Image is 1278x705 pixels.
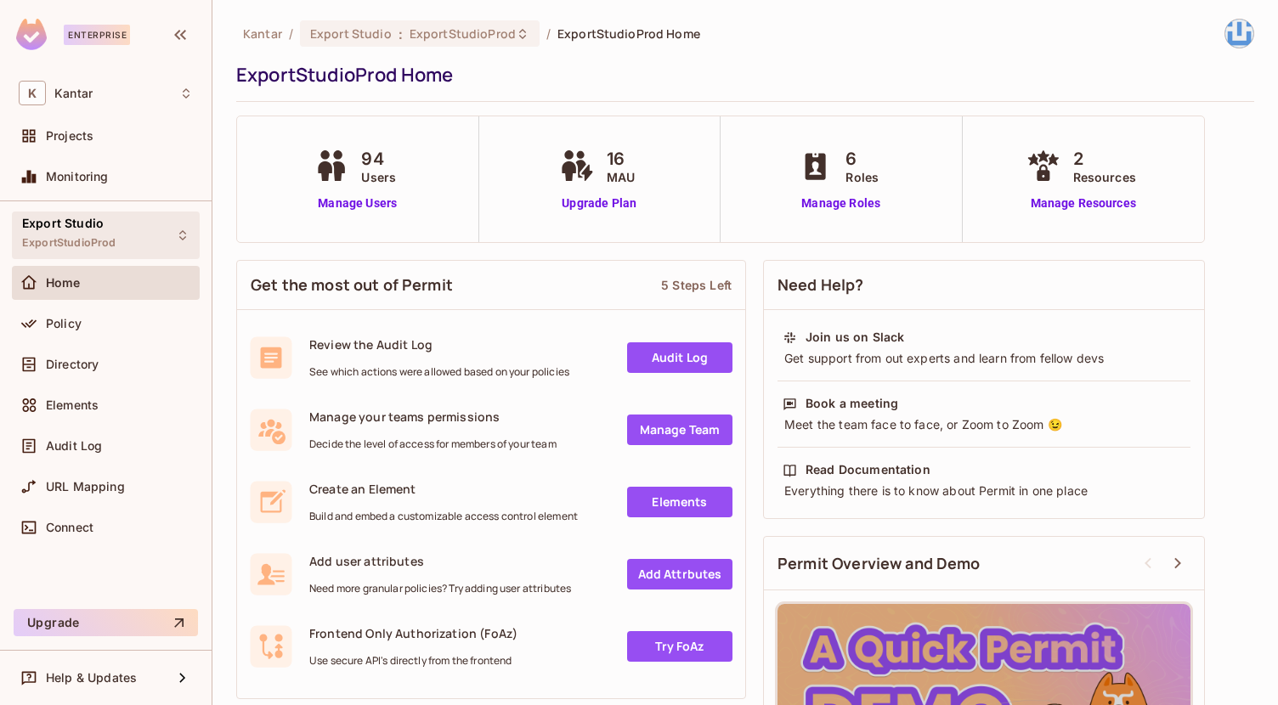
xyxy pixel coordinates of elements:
[806,329,904,346] div: Join us on Slack
[627,559,732,589] a: Add Attrbutes
[46,358,99,371] span: Directory
[64,25,130,45] div: Enterprise
[310,195,404,212] a: Manage Users
[1225,20,1253,48] img: ramanesh.pv@kantar.com
[309,654,517,668] span: Use secure API's directly from the frontend
[16,19,47,50] img: SReyMgAAAABJRU5ErkJggg==
[556,195,643,212] a: Upgrade Plan
[398,27,404,41] span: :
[783,416,1185,433] div: Meet the team face to face, or Zoom to Zoom 😉
[361,146,396,172] span: 94
[251,274,453,296] span: Get the most out of Permit
[1022,195,1145,212] a: Manage Resources
[46,671,137,685] span: Help & Updates
[410,25,516,42] span: ExportStudioProd
[54,87,93,100] span: Workspace: Kantar
[627,342,732,373] a: Audit Log
[795,195,887,212] a: Manage Roles
[845,168,879,186] span: Roles
[236,62,1246,87] div: ExportStudioProd Home
[309,510,578,523] span: Build and embed a customizable access control element
[361,168,396,186] span: Users
[627,631,732,662] a: Try FoAz
[845,146,879,172] span: 6
[309,437,557,451] span: Decide the level of access for members of your team
[806,395,898,412] div: Book a meeting
[783,350,1185,367] div: Get support from out experts and learn from fellow devs
[310,25,392,42] span: Export Studio
[46,129,93,143] span: Projects
[607,168,635,186] span: MAU
[46,170,109,183] span: Monitoring
[309,365,569,379] span: See which actions were allowed based on your policies
[243,25,282,42] span: the active workspace
[546,25,551,42] li: /
[627,415,732,445] a: Manage Team
[22,217,104,230] span: Export Studio
[557,25,700,42] span: ExportStudioProd Home
[309,409,557,425] span: Manage your teams permissions
[46,480,125,493] span: URL Mapping
[607,146,635,172] span: 16
[1073,146,1136,172] span: 2
[309,553,571,569] span: Add user attributes
[806,461,930,478] div: Read Documentation
[778,553,981,574] span: Permit Overview and Demo
[46,439,102,453] span: Audit Log
[46,521,93,534] span: Connect
[14,609,198,636] button: Upgrade
[22,236,116,250] span: ExportStudioProd
[19,81,46,105] span: K
[309,336,569,352] span: Review the Audit Log
[778,274,864,296] span: Need Help?
[627,487,732,517] a: Elements
[46,317,82,330] span: Policy
[1073,168,1136,186] span: Resources
[46,398,99,412] span: Elements
[289,25,293,42] li: /
[661,277,732,293] div: 5 Steps Left
[309,582,571,595] span: Need more granular policies? Try adding user attributes
[309,625,517,641] span: Frontend Only Authorization (FoAz)
[783,482,1185,499] div: Everything there is to know about Permit in one place
[309,481,578,497] span: Create an Element
[46,276,81,290] span: Home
